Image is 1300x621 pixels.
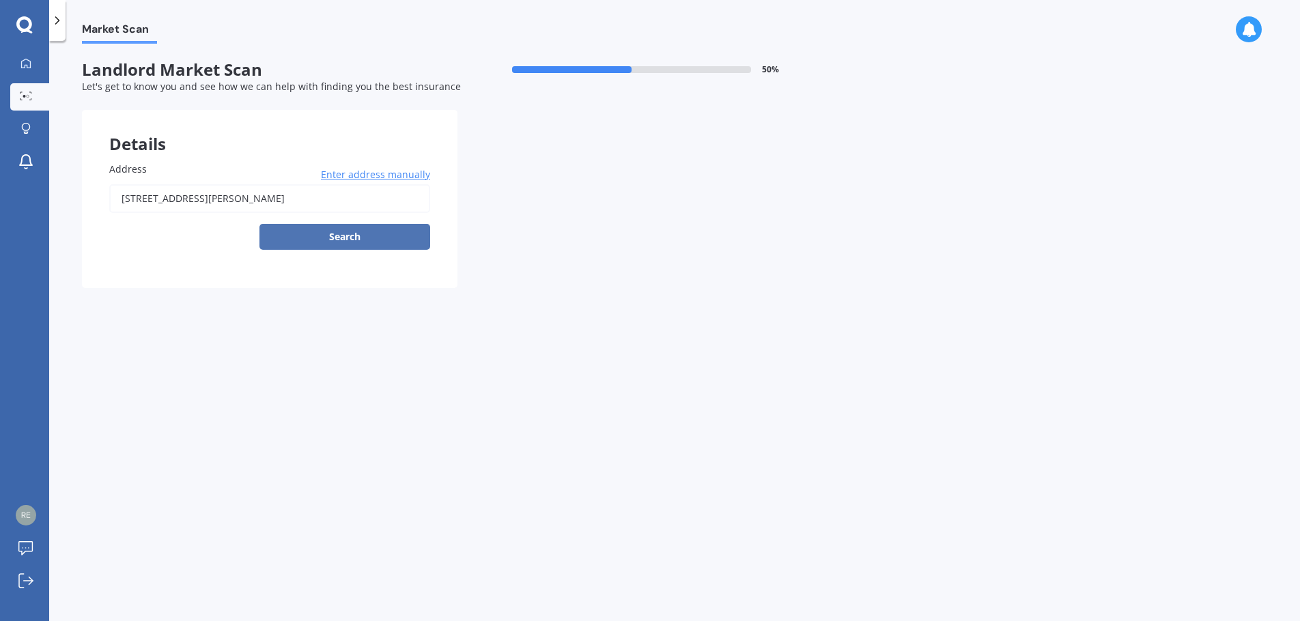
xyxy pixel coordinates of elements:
span: Let's get to know you and see how we can help with finding you the best insurance [82,80,461,93]
input: Enter address [109,184,430,213]
span: Landlord Market Scan [82,60,457,80]
button: Search [259,224,430,250]
span: Enter address manually [321,168,430,182]
img: 26097012b9afb35e1f5cbc37612af6b9 [16,505,36,525]
span: Market Scan [82,23,157,41]
span: 50 % [762,65,779,74]
div: Details [82,110,457,151]
span: Address [109,162,147,175]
